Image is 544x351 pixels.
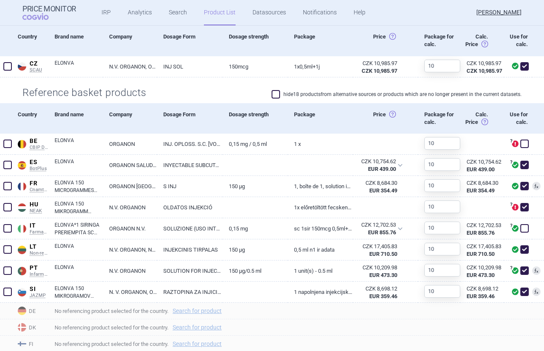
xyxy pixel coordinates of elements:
[460,261,504,282] a: CZK 10,209.98EUR 473.30
[103,25,157,56] div: Company
[55,158,103,173] a: ELONVA
[15,284,48,299] a: SISIJAZMP
[467,264,493,271] div: CZK 10,209.98
[103,261,157,281] a: N.V. ORGANON
[359,158,396,165] div: CZK 10,754.62
[18,267,26,275] img: Portugal
[18,225,26,233] img: Italy
[359,285,397,300] abbr: SP-CAU-010 Slovinsko
[103,176,157,197] a: ORGANON [GEOGRAPHIC_DATA]
[15,103,48,134] div: Country
[30,271,48,277] span: Infarmed Infomed
[223,176,288,197] a: 150 µg
[359,243,397,250] div: CZK 17,405.83
[103,239,157,260] a: N.V. ORGANON, NYDERLANDAI
[18,246,26,254] img: Lithuania
[508,160,514,165] span: ?
[467,230,495,236] strong: EUR 855.76
[288,103,353,134] div: Package
[18,62,26,71] img: Czech Republic
[353,218,408,239] div: CZK 12,702.53EUR 855.76
[55,285,103,300] a: ELONVA 150 MIKROGRAMOV RAZTOPINA ZA INJICIRANJE
[467,68,502,74] strong: CZK 10,985.97
[223,239,288,260] a: 150 µg
[157,25,222,56] div: Dosage Form
[460,155,504,177] a: CZK 10,754.62EUR 439.00
[55,263,103,279] a: ELONVA
[508,223,514,228] span: ?
[15,136,48,151] a: BEBECBIP DCI
[173,308,222,314] a: Search for product
[369,251,397,257] strong: EUR 710.50
[467,251,495,257] strong: EUR 710.50
[30,137,48,145] span: BE
[369,293,397,299] strong: EUR 359.46
[18,161,26,170] img: Spain
[460,56,504,78] a: CZK 10,985.97CZK 10,985.97
[455,25,499,56] div: Calc. Price
[353,103,418,134] div: Price
[508,266,514,271] span: ?
[18,307,26,315] img: Germany
[30,67,48,73] span: SCAU
[359,158,396,173] abbr: SP-CAU-010 Španělsko
[288,56,353,77] a: 1X0,5ML+1J
[223,134,288,154] a: 0,15 mg / 0,5 ml
[18,182,26,191] img: France
[362,68,397,74] strong: CZK 10,985.97
[103,134,157,154] a: ORGANON
[418,103,455,134] div: Package for calc.
[288,176,353,197] a: 1, BOÎTE DE 1, SOLUTION INJECTABLE DE 0.5 ML EN SERINGUE PRÉREMPLIE + AIGUILLE
[22,86,153,100] h2: Reference basket products
[359,179,397,187] div: CZK 8,684.30
[424,158,460,171] input: 10
[467,243,493,250] div: CZK 17,405.83
[418,25,455,56] div: Package for calc.
[30,145,48,151] span: CBIP DCI
[424,60,460,72] input: 10
[508,202,514,207] span: ?
[103,56,157,77] a: N.V. ORGANON, OSS
[467,272,495,278] strong: EUR 473.30
[103,282,157,302] a: N. V. ORGANON, OSS
[467,293,495,299] strong: EUR 359.46
[30,180,48,187] span: FR
[467,222,493,229] div: CZK 12,702.53
[30,250,48,256] span: Non-reimb. list
[15,178,48,193] a: FRFRCnamts CIP
[424,222,460,234] input: 10
[157,218,222,239] a: SOLUZIONE (USO INTERNO)
[30,60,48,68] span: CZ
[223,261,288,281] a: 150 µg/0.5 ml
[359,264,397,271] div: CZK 10,209.98
[359,60,397,67] div: CZK 10,985.97
[368,166,396,172] strong: EUR 439.00
[157,56,222,77] a: INJ SOL
[467,60,493,67] div: CZK 10,985.97
[55,179,103,194] a: ELONVA 150 MICROGRAMMES (CORIFOLLITROPINE ALFA)
[30,229,48,235] span: Farmadati
[359,221,396,229] div: CZK 12,702.53
[55,59,103,74] a: ELONVA
[424,264,460,277] input: 10
[223,218,288,239] a: 0,15 MG
[467,187,495,194] strong: EUR 354.49
[157,134,222,154] a: INJ. OPLOSS. S.C. [VOORGEV. SPUIT]
[30,243,48,251] span: LT
[18,340,26,348] img: Finland
[157,282,222,302] a: RAZTOPINA ZA INJICIRANJE
[55,339,544,349] span: No referencing product selected for the country.
[55,137,103,152] a: ELONVA
[157,197,222,218] a: OLDATOS INJEKCIÓ
[157,103,222,134] div: Dosage Form
[15,305,48,316] span: DE
[424,200,460,213] input: 10
[359,221,396,236] abbr: SP-CAU-010 Itálie hrazené LP
[223,103,288,134] div: Dosage strength
[173,324,222,330] a: Search for product
[359,243,397,258] abbr: SP-CAU-010 Litva
[157,176,222,197] a: S INJ
[15,58,48,73] a: CZCZSCAU
[30,166,48,172] span: BotPlus
[467,285,493,293] div: CZK 8,698.12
